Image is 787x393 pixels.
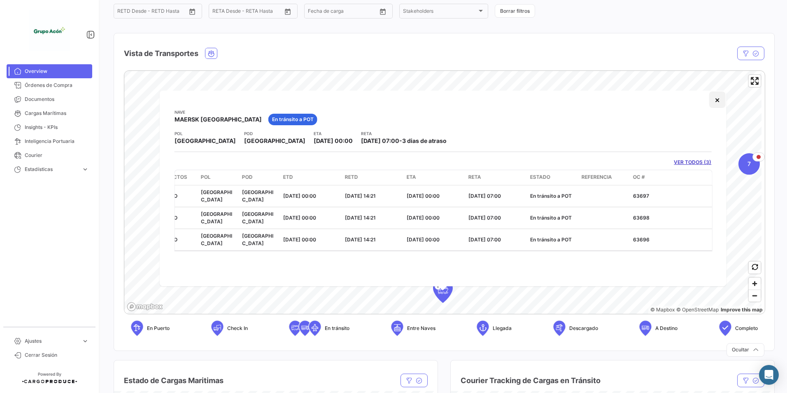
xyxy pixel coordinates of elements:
span: En tránsito a POT [530,214,572,220]
datatable-header-cell: RETD [342,170,403,185]
p: 63697 [633,192,709,199]
span: [DATE] 00:00 [283,236,316,242]
button: Zoom in [749,278,761,290]
button: Open calendar [186,5,198,18]
input: Desde [117,9,132,15]
app-card-info-title: Nave [175,109,262,115]
span: [DATE] 14:21 [345,236,376,242]
button: Enter fullscreen [749,75,761,87]
a: Mapbox logo [127,302,163,311]
span: [GEOGRAPHIC_DATA] [244,137,305,145]
span: [DATE] 00:00 [407,236,440,242]
span: POL [201,173,211,180]
span: POD [242,173,253,180]
button: Zoom out [749,290,761,302]
div: Map marker [738,153,760,175]
app-card-info-title: POL [175,130,236,137]
a: Insights - KPIs [7,120,92,134]
a: Órdenes de Compra [7,78,92,92]
canvas: Map [124,71,761,315]
span: [GEOGRAPHIC_DATA] [175,137,236,145]
span: Descargado [569,325,598,332]
span: [GEOGRAPHIC_DATA] [242,211,273,224]
span: [DATE] 00:00 [283,192,316,199]
span: RETD [345,173,358,180]
input: Hasta [138,9,171,15]
span: Stakeholders [403,9,477,15]
span: Documentos [25,96,89,103]
div: Abrir Intercom Messenger [759,365,779,385]
span: Llegada [493,325,512,332]
button: Ocean [205,48,217,58]
a: VER TODOS (3) [674,159,711,166]
span: A Destino [655,325,678,332]
span: En tránsito a POT [530,236,572,242]
span: [DATE] 07:00 [468,214,501,220]
datatable-header-cell: OC # [630,170,712,185]
span: 3 dias de atraso [402,137,447,144]
span: [DATE] 07:00 [468,236,501,242]
span: OC # [633,173,645,180]
span: T [435,283,441,290]
input: Hasta [328,9,361,15]
datatable-header-cell: Referencia [578,170,630,185]
span: Insights - KPIs [25,124,89,131]
span: Inteligencia Portuaria [25,138,89,145]
span: En tránsito a POT [272,116,314,123]
span: Check In [227,325,248,332]
button: Borrar filtros [495,4,535,18]
datatable-header-cell: POD [239,170,280,185]
app-card-info-title: ETA [314,130,353,137]
span: [DATE] 00:00 [407,214,440,220]
p: 63696 [633,236,709,243]
button: Open calendar [377,5,389,18]
a: Courier [7,148,92,162]
span: Órdenes de Compra [25,82,89,89]
span: [GEOGRAPHIC_DATA] [201,189,232,202]
span: En tránsito [325,325,349,332]
datatable-header-cell: Estado [527,170,578,185]
app-card-info-title: POD [244,130,305,137]
span: En Puerto [147,325,170,332]
span: [DATE] 07:00 [361,137,399,144]
button: Ocultar [726,343,764,357]
input: Desde [212,9,227,15]
a: Documentos [7,92,92,106]
h4: Estado de Cargas Maritimas [124,375,224,386]
span: [GEOGRAPHIC_DATA] [201,211,232,224]
datatable-header-cell: Productos [152,170,198,185]
img: 1f3d66c5-6a2d-4a07-a58d-3a8e9bbc88ff.jpeg [29,10,70,51]
a: Inteligencia Portuaria [7,134,92,148]
span: Overview [25,68,89,75]
span: [DATE] 00:00 [283,214,316,220]
span: [DATE] 14:21 [345,192,376,199]
span: Zoom out [749,290,761,302]
span: [GEOGRAPHIC_DATA] [242,189,273,202]
span: Ajustes [25,337,78,345]
button: Close popup [709,91,725,108]
input: Desde [308,9,323,15]
h4: Courier Tracking de Cargas en Tránsito [461,375,601,386]
span: [DATE] 00:00 [314,137,353,144]
span: Estado [530,173,550,180]
div: Map marker [433,278,453,303]
p: 63698 [633,214,709,221]
a: OpenStreetMap [676,306,719,313]
span: [DATE] 07:00 [468,192,501,199]
span: - [399,137,402,144]
span: Entre Naves [407,325,435,332]
span: [DATE] 14:21 [345,214,376,220]
span: Cargas Marítimas [25,110,89,117]
a: Overview [7,64,92,78]
span: MAERSK [GEOGRAPHIC_DATA] [175,115,262,124]
datatable-header-cell: ETD [280,170,342,185]
datatable-header-cell: POL [198,170,239,185]
span: Cerrar Sesión [25,351,89,359]
a: Map feedback [721,306,763,313]
datatable-header-cell: ETA [403,170,465,185]
span: [DATE] 00:00 [407,192,440,199]
span: expand_more [81,337,89,345]
span: Referencia [582,173,612,180]
span: Completo [735,325,758,332]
